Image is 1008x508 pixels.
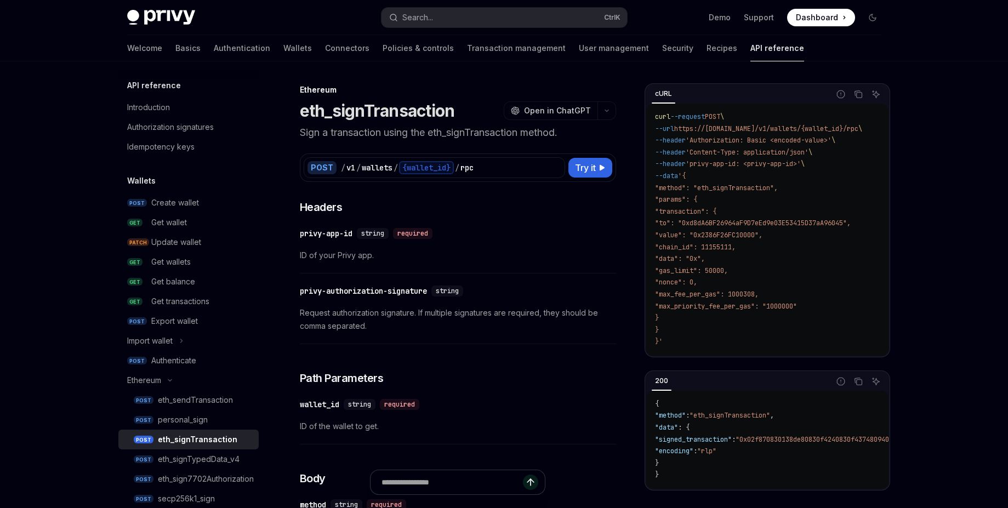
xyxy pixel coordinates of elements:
div: / [455,162,459,173]
button: Report incorrect code [834,87,848,101]
button: Send message [523,475,538,490]
span: POST [134,455,153,464]
span: POST [134,495,153,503]
span: "max_fee_per_gas": 1000308, [655,290,759,299]
button: Ask AI [869,87,883,101]
span: POST [127,357,147,365]
span: "data" [655,423,678,432]
button: Ask AI [869,374,883,389]
span: "value": "0x2386F26FC10000", [655,231,762,239]
span: "rlp" [697,447,716,455]
div: / [394,162,398,173]
a: GETGet wallet [118,213,259,232]
div: v1 [346,162,355,173]
div: Get wallets [151,255,191,269]
div: Introduction [127,101,170,114]
a: POSTpersonal_sign [118,410,259,430]
div: Idempotency keys [127,140,195,153]
span: } [655,326,659,334]
span: : [732,435,736,444]
div: / [356,162,361,173]
div: Create wallet [151,196,199,209]
span: "signed_transaction" [655,435,732,444]
span: --url [655,124,674,133]
a: POSTExport wallet [118,311,259,331]
div: eth_signTransaction [158,433,237,446]
span: string [436,287,459,295]
span: Path Parameters [300,370,384,386]
span: 'privy-app-id: <privy-app-id>' [686,159,801,168]
img: dark logo [127,10,195,25]
span: --header [655,148,686,157]
span: Ctrl K [604,13,620,22]
a: API reference [750,35,804,61]
a: Security [662,35,693,61]
span: GET [127,258,143,266]
span: { [655,399,659,408]
a: Wallets [283,35,312,61]
span: "data": "0x", [655,254,705,263]
div: privy-app-id [300,228,352,239]
button: Toggle Import wallet section [118,331,259,351]
span: }' [655,337,663,346]
a: User management [579,35,649,61]
span: "eth_signTransaction" [690,411,770,420]
span: PATCH [127,238,149,247]
div: eth_sign7702Authorization [158,472,254,486]
span: ID of your Privy app. [300,249,616,262]
h5: Wallets [127,174,156,187]
span: "max_priority_fee_per_gas": "1000000" [655,302,797,311]
a: POSTeth_signTypedData_v4 [118,449,259,469]
span: GET [127,219,143,227]
a: Idempotency keys [118,137,259,157]
div: personal_sign [158,413,208,426]
div: wallets [362,162,392,173]
a: POSTAuthenticate [118,351,259,370]
span: \ [720,112,724,121]
div: required [393,228,432,239]
span: } [655,459,659,467]
a: Policies & controls [383,35,454,61]
div: eth_signTypedData_v4 [158,453,240,466]
span: Headers [300,199,343,215]
span: 'Authorization: Basic <encoded-value>' [686,136,832,145]
span: \ [808,148,812,157]
span: \ [832,136,835,145]
span: '{ [678,172,686,180]
button: Open search [381,8,627,27]
div: required [380,399,419,410]
span: "chain_id": 11155111, [655,243,736,252]
span: "params": { [655,195,697,204]
h5: API reference [127,79,181,92]
a: POSTeth_sign7702Authorization [118,469,259,489]
a: Demo [709,12,731,23]
button: Try it [568,158,612,178]
div: Update wallet [151,236,201,249]
a: GETGet balance [118,272,259,292]
a: Transaction management [467,35,566,61]
div: wallet_id [300,399,339,410]
span: POST [134,396,153,404]
span: "method": "eth_signTransaction", [655,184,778,192]
span: https://[DOMAIN_NAME]/v1/wallets/{wallet_id}/rpc [674,124,858,133]
button: Toggle dark mode [864,9,881,26]
span: "transaction": { [655,207,716,216]
a: Welcome [127,35,162,61]
a: POSTeth_signTransaction [118,430,259,449]
button: Report incorrect code [834,374,848,389]
div: cURL [652,87,675,100]
h1: eth_signTransaction [300,101,455,121]
span: \ [801,159,805,168]
span: Request authorization signature. If multiple signatures are required, they should be comma separa... [300,306,616,333]
div: Ethereum [300,84,616,95]
div: Get wallet [151,216,187,229]
div: Authorization signatures [127,121,214,134]
div: {wallet_id} [399,161,454,174]
span: \ [858,124,862,133]
span: "nonce": 0, [655,278,697,287]
span: : { [678,423,690,432]
span: Open in ChatGPT [524,105,591,116]
span: --header [655,136,686,145]
span: Try it [575,161,596,174]
input: Ask a question... [381,470,523,494]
